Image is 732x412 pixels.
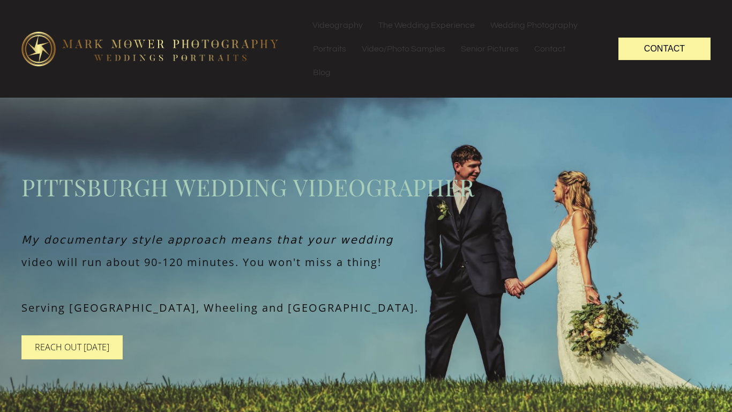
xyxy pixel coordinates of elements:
a: Senior Pictures [453,37,526,61]
a: Videography [305,13,370,37]
nav: Menu [305,13,597,84]
a: The Wedding Experience [371,13,482,37]
a: Reach Out [DATE] [21,335,123,359]
span: Contact [644,44,685,53]
a: Video/Photo Samples [354,37,453,61]
span: Reach Out [DATE] [35,341,109,353]
em: My documentary style approach means that your wedding [21,233,393,246]
span: Pittsburgh wedding videographer [21,171,711,203]
img: logo-edit1 [21,32,279,66]
a: Contact [527,37,573,61]
p: Serving [GEOGRAPHIC_DATA], Wheeling and [GEOGRAPHIC_DATA]. [21,299,711,317]
a: Blog [305,61,338,84]
p: video will run about 90-120 minutes. You won't miss a thing! [21,254,711,271]
a: Contact [618,38,711,60]
a: Portraits [305,37,354,61]
a: Wedding Photography [483,13,585,37]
